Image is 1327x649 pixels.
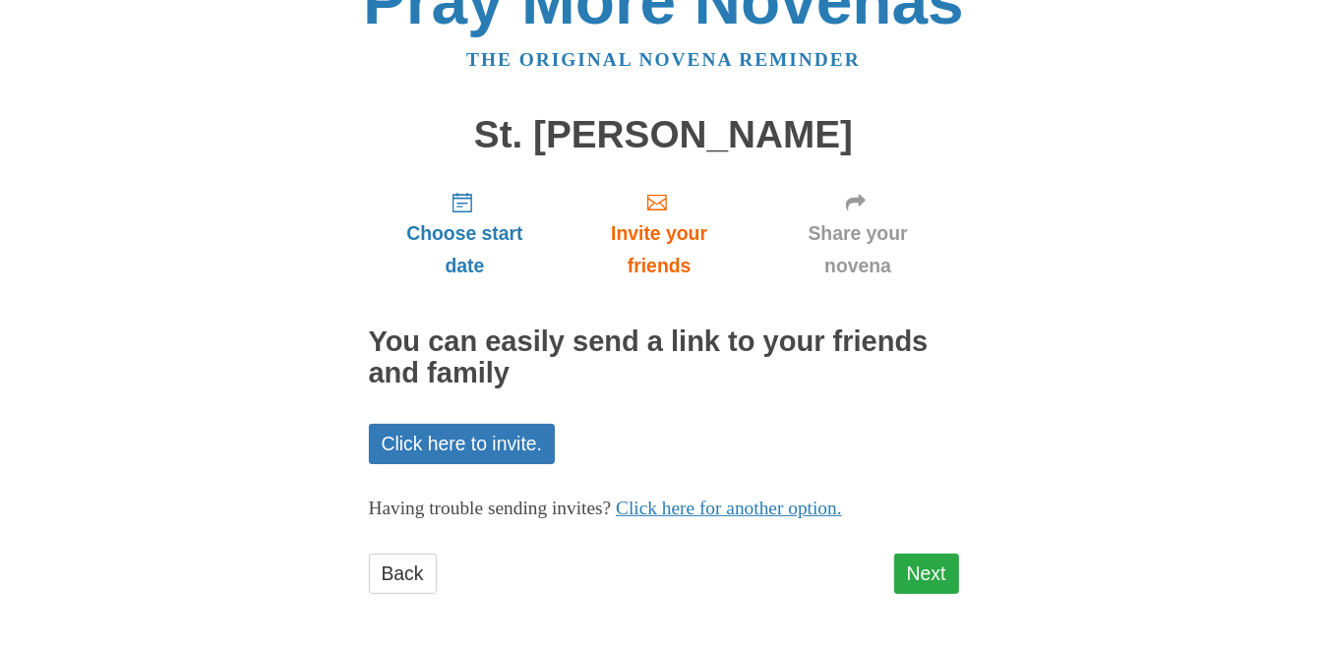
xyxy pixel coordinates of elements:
[777,217,939,282] span: Share your novena
[369,175,562,292] a: Choose start date
[369,326,959,389] h2: You can easily send a link to your friends and family
[757,175,959,292] a: Share your novena
[369,554,437,594] a: Back
[389,217,542,282] span: Choose start date
[616,498,842,518] a: Click here for another option.
[894,554,959,594] a: Next
[580,217,737,282] span: Invite your friends
[369,498,612,518] span: Having trouble sending invites?
[466,49,861,70] a: The original novena reminder
[561,175,756,292] a: Invite your friends
[369,114,959,156] h1: St. [PERSON_NAME]
[369,424,556,464] a: Click here to invite.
